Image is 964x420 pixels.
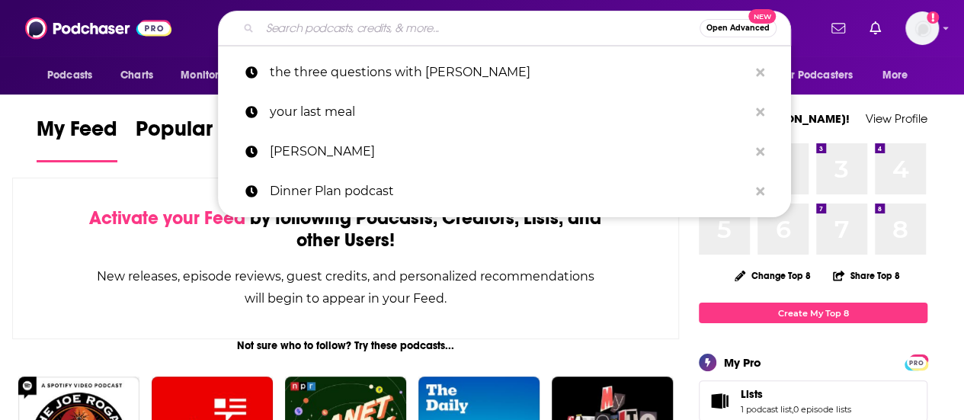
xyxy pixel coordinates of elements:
[793,404,851,415] a: 0 episode lists
[110,61,162,90] a: Charts
[218,132,791,172] a: [PERSON_NAME]
[136,116,265,162] a: Popular Feed
[181,65,235,86] span: Monitoring
[218,92,791,132] a: your last meal
[37,116,117,162] a: My Feed
[89,265,602,309] div: New releases, episode reviews, guest credits, and personalized recommendations will begin to appe...
[270,172,748,211] p: Dinner Plan podcast
[725,266,820,285] button: Change Top 8
[270,132,748,172] p: maggie hoffman
[907,356,925,367] a: PRO
[882,65,908,86] span: More
[37,116,117,151] span: My Feed
[724,355,761,370] div: My Pro
[872,61,927,90] button: open menu
[905,11,939,45] img: User Profile
[120,65,153,86] span: Charts
[699,303,927,323] a: Create My Top 8
[25,14,171,43] img: Podchaser - Follow, Share and Rate Podcasts
[700,19,777,37] button: Open AdvancedNew
[37,61,112,90] button: open menu
[260,16,700,40] input: Search podcasts, credits, & more...
[218,172,791,211] a: Dinner Plan podcast
[780,65,853,86] span: For Podcasters
[905,11,939,45] button: Show profile menu
[704,390,735,412] a: Lists
[863,15,887,41] a: Show notifications dropdown
[866,111,927,126] a: View Profile
[218,11,791,46] div: Search podcasts, credits, & more...
[136,116,265,151] span: Popular Feed
[218,53,791,92] a: the three questions with [PERSON_NAME]
[741,387,763,401] span: Lists
[270,92,748,132] p: your last meal
[89,207,245,229] span: Activate your Feed
[89,207,602,252] div: by following Podcasts, Creators, Lists, and other Users!
[832,261,901,290] button: Share Top 8
[905,11,939,45] span: Logged in as mdekoning
[907,357,925,368] span: PRO
[741,387,851,401] a: Lists
[170,61,255,90] button: open menu
[706,24,770,32] span: Open Advanced
[270,53,748,92] p: the three questions with andy richter
[741,404,792,415] a: 1 podcast list
[825,15,851,41] a: Show notifications dropdown
[12,339,679,352] div: Not sure who to follow? Try these podcasts...
[748,9,776,24] span: New
[792,404,793,415] span: ,
[47,65,92,86] span: Podcasts
[770,61,875,90] button: open menu
[927,11,939,24] svg: Add a profile image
